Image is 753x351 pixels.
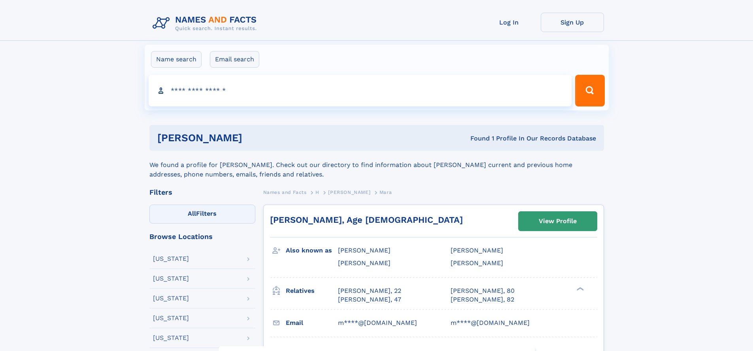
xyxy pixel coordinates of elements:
[151,51,202,68] label: Name search
[315,190,319,195] span: H
[451,295,514,304] a: [PERSON_NAME], 82
[541,13,604,32] a: Sign Up
[451,259,503,267] span: [PERSON_NAME]
[477,13,541,32] a: Log In
[153,275,189,282] div: [US_STATE]
[263,187,307,197] a: Names and Facts
[379,190,392,195] span: Mara
[356,134,596,143] div: Found 1 Profile In Our Records Database
[270,215,463,225] a: [PERSON_NAME], Age [DEMOGRAPHIC_DATA]
[149,75,572,106] input: search input
[286,284,338,298] h3: Relatives
[338,247,391,254] span: [PERSON_NAME]
[451,286,515,295] a: [PERSON_NAME], 80
[328,190,370,195] span: [PERSON_NAME]
[338,295,401,304] a: [PERSON_NAME], 47
[149,13,263,34] img: Logo Names and Facts
[149,233,255,240] div: Browse Locations
[210,51,259,68] label: Email search
[153,315,189,321] div: [US_STATE]
[153,335,189,341] div: [US_STATE]
[153,295,189,302] div: [US_STATE]
[451,247,503,254] span: [PERSON_NAME]
[188,210,196,217] span: All
[338,286,401,295] a: [PERSON_NAME], 22
[157,133,357,143] h1: [PERSON_NAME]
[539,212,577,230] div: View Profile
[286,244,338,257] h3: Also known as
[575,286,584,291] div: ❯
[575,75,604,106] button: Search Button
[149,189,255,196] div: Filters
[328,187,370,197] a: [PERSON_NAME]
[315,187,319,197] a: H
[149,151,604,179] div: We found a profile for [PERSON_NAME]. Check out our directory to find information about [PERSON_N...
[286,316,338,330] h3: Email
[153,256,189,262] div: [US_STATE]
[338,259,391,267] span: [PERSON_NAME]
[519,212,597,231] a: View Profile
[149,205,255,224] label: Filters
